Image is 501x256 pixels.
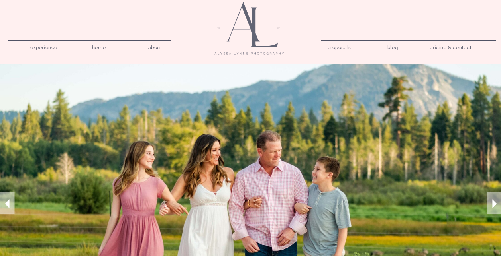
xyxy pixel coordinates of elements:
[25,43,63,50] a: experience
[381,43,404,50] a: blog
[328,43,350,50] a: proposals
[427,43,475,54] a: pricing & contact
[88,43,110,50] a: home
[144,43,167,50] a: about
